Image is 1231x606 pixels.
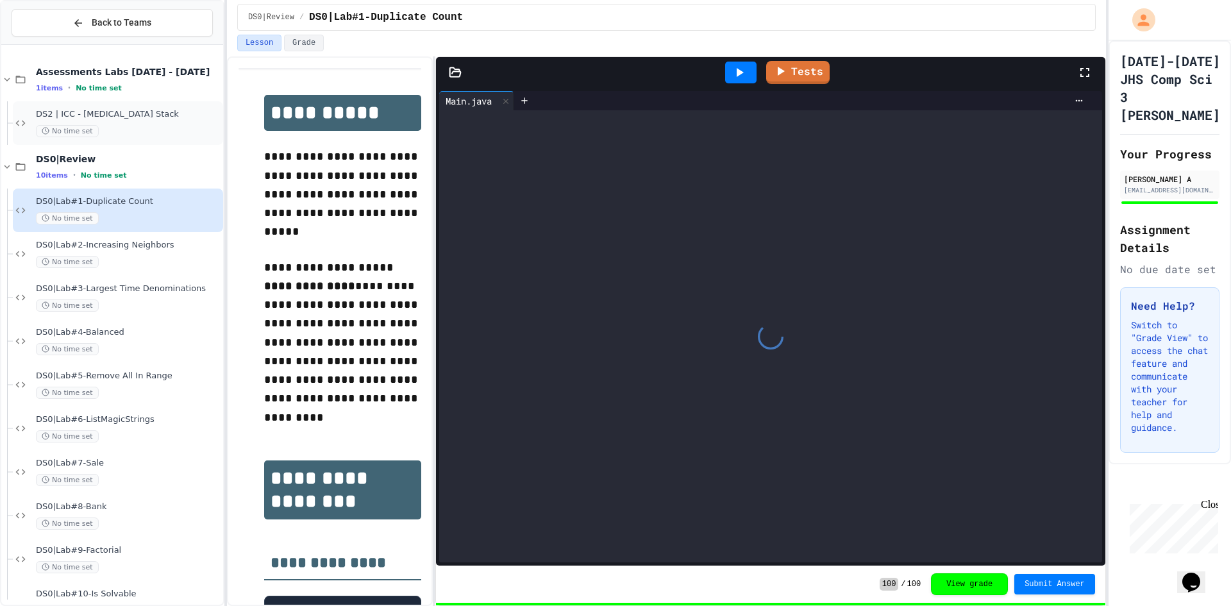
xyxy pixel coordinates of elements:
[1120,145,1219,163] h2: Your Progress
[36,109,221,120] span: DS2 | ICC - [MEDICAL_DATA] Stack
[12,9,213,37] button: Back to Teams
[36,430,99,442] span: No time set
[1124,185,1216,195] div: [EMAIL_ADDRESS][DOMAIN_NAME]
[73,170,76,180] span: •
[36,84,63,92] span: 1 items
[907,579,921,589] span: 100
[299,12,304,22] span: /
[439,94,498,108] div: Main.java
[36,283,221,294] span: DS0|Lab#3-Largest Time Denominations
[36,153,221,165] span: DS0|Review
[36,458,221,469] span: DS0|Lab#7-Sale
[36,256,99,268] span: No time set
[36,212,99,224] span: No time set
[36,171,68,180] span: 10 items
[36,561,99,573] span: No time set
[36,299,99,312] span: No time set
[36,196,221,207] span: DS0|Lab#1-Duplicate Count
[36,518,99,530] span: No time set
[1014,574,1095,594] button: Submit Answer
[36,474,99,486] span: No time set
[1120,262,1219,277] div: No due date set
[5,5,88,81] div: Chat with us now!Close
[309,10,463,25] span: DS0|Lab#1-Duplicate Count
[36,501,221,512] span: DS0|Lab#8-Bank
[36,125,99,137] span: No time set
[36,414,221,425] span: DS0|Lab#6-ListMagicStrings
[248,12,294,22] span: DS0|Review
[1119,5,1159,35] div: My Account
[1124,173,1216,185] div: [PERSON_NAME] A
[36,387,99,399] span: No time set
[36,327,221,338] span: DS0|Lab#4-Balanced
[880,578,899,591] span: 100
[36,545,221,556] span: DS0|Lab#9-Factorial
[1177,555,1218,593] iframe: chat widget
[1120,52,1220,124] h1: [DATE]-[DATE] JHS Comp Sci 3 [PERSON_NAME]
[36,66,221,78] span: Assessments Labs [DATE] - [DATE]
[1125,499,1218,553] iframe: chat widget
[76,84,122,92] span: No time set
[237,35,281,51] button: Lesson
[901,579,905,589] span: /
[36,589,221,600] span: DS0|Lab#10-Is Solvable
[36,371,221,382] span: DS0|Lab#5-Remove All In Range
[92,16,151,29] span: Back to Teams
[81,171,127,180] span: No time set
[1025,579,1085,589] span: Submit Answer
[931,573,1008,595] button: View grade
[36,240,221,251] span: DS0|Lab#2-Increasing Neighbors
[284,35,324,51] button: Grade
[766,61,830,84] a: Tests
[36,343,99,355] span: No time set
[439,91,514,110] div: Main.java
[68,83,71,93] span: •
[1120,221,1219,257] h2: Assignment Details
[1131,319,1209,434] p: Switch to "Grade View" to access the chat feature and communicate with your teacher for help and ...
[1131,298,1209,314] h3: Need Help?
